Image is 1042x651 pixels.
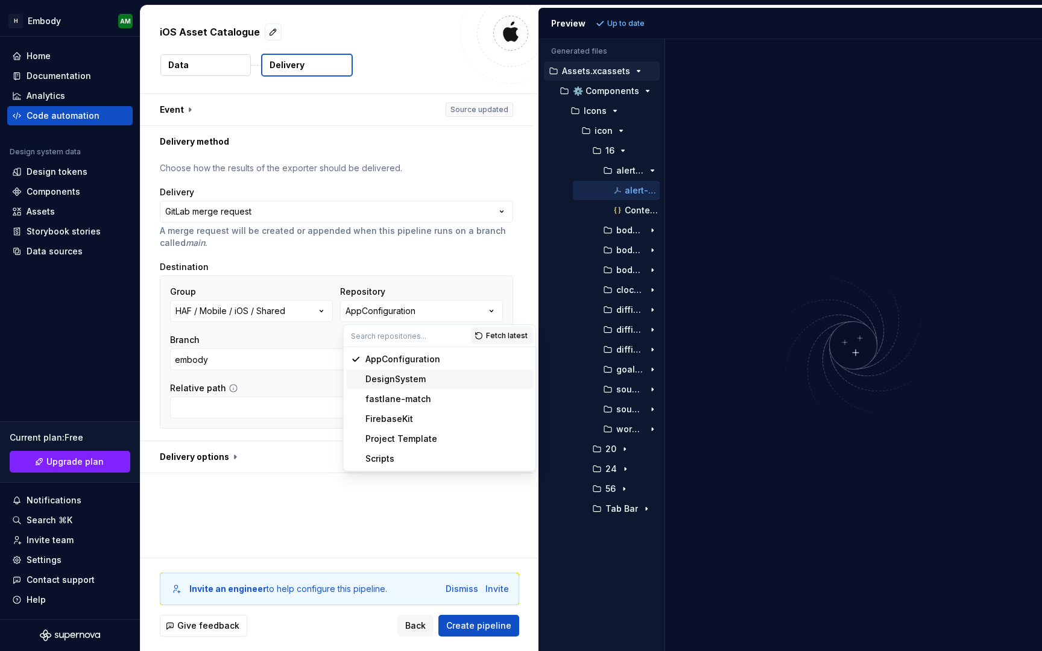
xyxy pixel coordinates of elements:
i: main [186,237,205,248]
label: Branch [170,334,200,346]
p: Delivery [270,59,305,71]
button: 56 [563,482,660,495]
a: Upgrade plan [10,451,130,473]
p: body-1.imageset [616,225,644,235]
p: 56 [605,484,616,494]
p: Tab Bar [605,504,638,514]
a: Analytics [7,86,133,105]
button: Search ⌘K [7,511,133,530]
p: difficulty-3.imageset [616,345,644,354]
p: difficulty-1.imageset [616,305,644,315]
button: Dismiss [446,583,478,595]
div: Help [27,594,46,606]
div: Documentation [27,70,91,82]
div: Search repositories... [344,347,535,471]
a: Storybook stories [7,222,133,241]
button: difficulty-3.imageset [568,343,660,356]
p: alert-circle.pdf [625,186,660,195]
a: Invite team [7,530,133,550]
div: Components [27,186,80,198]
div: AM [120,16,131,26]
button: Icons [554,104,660,118]
button: 24 [563,462,660,476]
div: Search ⌘K [27,514,72,526]
a: Components [7,182,133,201]
button: Help [7,590,133,609]
button: Give feedback [160,615,247,637]
p: Generated files [551,46,652,56]
a: Code automation [7,106,133,125]
div: Scripts [365,453,394,465]
span: Give feedback [177,620,239,632]
button: HAF / Mobile / iOS / Shared [170,300,333,322]
div: fastlane-match [365,393,431,405]
a: Data sources [7,242,133,261]
p: Contents.json [625,206,660,215]
div: Storybook stories [27,225,101,237]
button: Contents.json [573,204,660,217]
button: difficulty-1.imageset [568,303,660,316]
label: Destination [160,261,209,273]
p: 16 [605,146,614,156]
span: Fetch latest [486,331,528,341]
p: sound-off.imageset [616,404,644,414]
p: icon [595,126,613,136]
p: body-3.imageset [616,265,644,275]
button: Delivery [261,54,353,77]
label: Relative path [170,382,226,394]
p: A merge request will be created or appended when this pipeline runs on a branch called . [160,225,513,249]
label: Delivery [160,186,194,198]
button: goal.imageset [568,363,660,376]
p: Choose how the results of the exporter should be delivered. [160,162,513,174]
div: FirebaseKit [365,413,413,425]
div: Preview [551,17,586,30]
button: Tab Bar [563,502,660,515]
a: Design tokens [7,162,133,181]
p: body-2.imageset [616,245,644,255]
button: clock.imageset [568,283,660,297]
button: alert-circle.pdf [573,184,660,197]
div: Embody [28,15,61,27]
button: workouts.imageset [568,423,660,436]
p: Icons [584,106,607,116]
button: Back [397,615,434,637]
button: Fetch latest [471,327,533,344]
div: Notifications [27,494,81,506]
span: Back [405,620,426,632]
div: AppConfiguration [346,305,415,317]
a: Assets [7,202,133,221]
label: Repository [340,286,385,298]
p: alert-circle.imageset [616,166,644,175]
svg: Supernova Logo [40,629,100,641]
div: Invite team [27,534,74,546]
p: sound-loud.imageset [616,385,644,394]
div: Home [27,50,51,62]
button: Contact support [7,570,133,590]
button: Notifications [7,491,133,510]
span: Create pipeline [446,620,511,632]
div: Invite [485,583,509,595]
button: Data [160,54,251,76]
div: Contact support [27,574,95,586]
p: Data [168,59,189,71]
a: Documentation [7,66,133,86]
div: Data sources [27,245,83,257]
p: Assets.xcassets [562,66,630,76]
button: ⚙️ Components [549,84,660,98]
div: Project Template [365,433,437,445]
button: AppConfiguration [340,300,503,322]
button: body-2.imageset [568,244,660,257]
button: icon [558,124,660,137]
p: goal.imageset [616,365,644,374]
button: sound-off.imageset [568,403,660,416]
p: iOS Asset Catalogue [160,25,260,39]
button: Assets.xcassets [544,64,660,78]
button: 20 [563,442,660,456]
button: body-3.imageset [568,263,660,277]
button: alert-circle.imageset [568,164,660,177]
div: Design tokens [27,166,87,178]
p: 24 [605,464,617,474]
a: Settings [7,550,133,570]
